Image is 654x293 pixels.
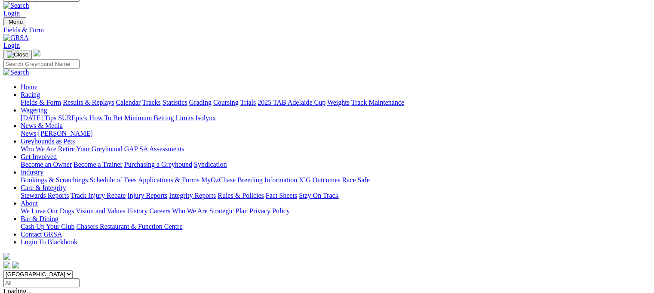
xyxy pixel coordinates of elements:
a: Applications & Forms [138,176,200,184]
a: Schedule of Fees [89,176,136,184]
img: GRSA [3,34,29,42]
a: Wagering [21,106,47,114]
a: Fact Sheets [266,192,297,199]
div: Greyhounds as Pets [21,145,651,153]
a: Stewards Reports [21,192,69,199]
a: Weights [327,99,350,106]
a: How To Bet [89,114,123,122]
a: Results & Replays [63,99,114,106]
a: [DATE] Tips [21,114,56,122]
a: Chasers Restaurant & Function Centre [76,223,182,230]
img: Search [3,2,29,9]
button: Toggle navigation [3,17,26,26]
a: Track Maintenance [351,99,404,106]
a: Contact GRSA [21,231,62,238]
a: Grading [189,99,212,106]
a: Become a Trainer [74,161,123,168]
a: Home [21,83,37,90]
a: Strategic Plan [209,207,248,215]
a: Isolynx [195,114,216,122]
img: twitter.svg [12,262,19,268]
a: Login [3,42,20,49]
a: [PERSON_NAME] [38,130,92,137]
a: Bookings & Scratchings [21,176,88,184]
a: Rules & Policies [218,192,264,199]
a: Injury Reports [127,192,167,199]
a: SUREpick [58,114,87,122]
img: Search [3,69,29,76]
a: Statistics [163,99,187,106]
a: Retire Your Greyhound [58,145,123,153]
a: About [21,199,38,207]
a: Bar & Dining [21,215,58,222]
a: Stay On Track [299,192,338,199]
a: Coursing [213,99,239,106]
a: Privacy Policy [249,207,290,215]
a: History [127,207,147,215]
a: We Love Our Dogs [21,207,74,215]
span: Menu [9,19,23,25]
div: Wagering [21,114,651,122]
a: Who We Are [172,207,208,215]
input: Select date [3,278,80,287]
a: Careers [149,207,170,215]
a: MyOzChase [201,176,236,184]
div: News & Media [21,130,651,137]
a: Become an Owner [21,161,72,168]
a: ICG Outcomes [299,176,340,184]
a: Integrity Reports [169,192,216,199]
div: Racing [21,99,651,106]
a: Track Injury Rebate [71,192,126,199]
a: Racing [21,91,40,98]
a: Care & Integrity [21,184,66,191]
a: Breeding Information [237,176,297,184]
a: Greyhounds as Pets [21,137,75,145]
a: Login To Blackbook [21,238,77,246]
a: News [21,130,36,137]
div: About [21,207,651,215]
div: Care & Integrity [21,192,651,199]
a: Get Involved [21,153,57,160]
a: Calendar [116,99,141,106]
a: Race Safe [342,176,369,184]
a: Syndication [194,161,227,168]
a: Vision and Values [76,207,125,215]
a: Cash Up Your Club [21,223,74,230]
a: Industry [21,168,43,176]
a: Minimum Betting Limits [124,114,193,122]
a: GAP SA Assessments [124,145,184,153]
input: Search [3,59,80,69]
img: logo-grsa-white.png [3,253,10,260]
img: facebook.svg [3,262,10,268]
a: Login [3,9,20,17]
div: Bar & Dining [21,223,651,231]
button: Toggle navigation [3,50,32,59]
img: logo-grsa-white.png [34,50,40,56]
a: Purchasing a Greyhound [124,161,192,168]
img: Close [7,51,28,58]
a: Trials [240,99,256,106]
a: Tracks [142,99,161,106]
a: Who We Are [21,145,56,153]
a: Fields & Form [21,99,61,106]
div: Get Involved [21,161,651,168]
div: Industry [21,176,651,184]
a: 2025 TAB Adelaide Cup [258,99,325,106]
a: Fields & Form [3,26,651,34]
a: News & Media [21,122,63,129]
